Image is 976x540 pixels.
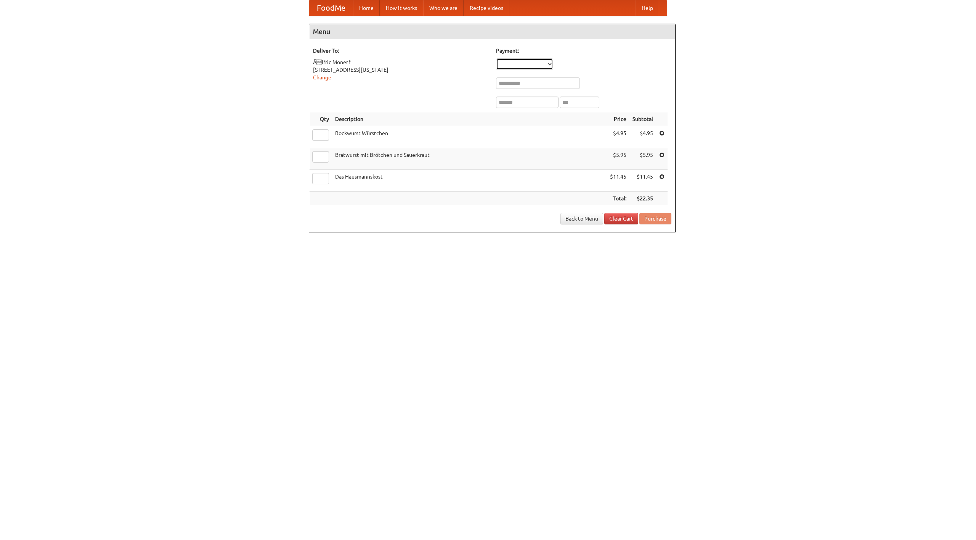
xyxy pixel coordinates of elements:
[313,58,488,66] div: Ãlfric Monetf
[604,213,638,224] a: Clear Cart
[607,112,629,126] th: Price
[607,148,629,170] td: $5.95
[629,126,656,148] td: $4.95
[629,170,656,192] td: $11.45
[332,148,607,170] td: Bratwurst mit Brötchen und Sauerkraut
[380,0,423,16] a: How it works
[332,170,607,192] td: Das Hausmannskost
[313,47,488,55] h5: Deliver To:
[309,24,675,39] h4: Menu
[629,112,656,126] th: Subtotal
[353,0,380,16] a: Home
[309,112,332,126] th: Qty
[313,66,488,74] div: [STREET_ADDRESS][US_STATE]
[607,170,629,192] td: $11.45
[639,213,671,224] button: Purchase
[607,192,629,206] th: Total:
[607,126,629,148] td: $4.95
[629,148,656,170] td: $5.95
[313,74,331,81] a: Change
[629,192,656,206] th: $22.35
[560,213,603,224] a: Back to Menu
[636,0,659,16] a: Help
[332,112,607,126] th: Description
[496,47,671,55] h5: Payment:
[423,0,464,16] a: Who we are
[309,0,353,16] a: FoodMe
[332,126,607,148] td: Bockwurst Würstchen
[464,0,509,16] a: Recipe videos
